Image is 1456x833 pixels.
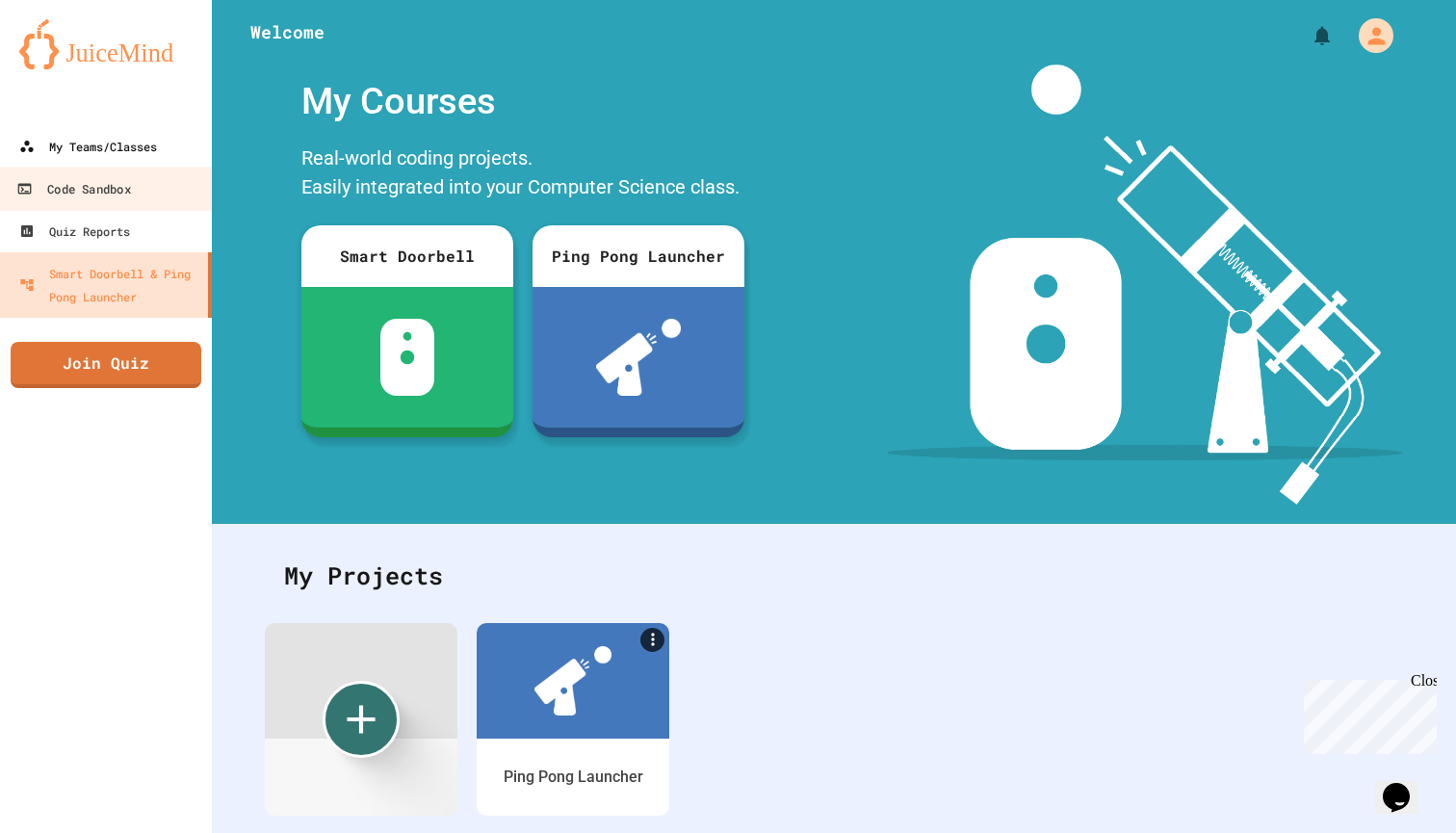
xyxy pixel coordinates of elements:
iframe: chat widget [1296,672,1437,754]
div: Chat with us now!Close [8,8,133,122]
img: sdb-white.svg [380,319,435,396]
div: My Courses [292,65,754,139]
div: Ping Pong Launcher [533,225,744,287]
div: Code Sandbox [16,177,130,201]
div: Smart Doorbell & Ping Pong Launcher [19,262,200,308]
a: MorePing Pong Launcher [477,623,669,816]
div: Smart Doorbell [301,225,513,287]
img: ppl-with-ball.png [534,646,611,716]
a: More [640,628,664,652]
img: banner-image-my-projects.png [887,65,1403,505]
img: ppl-with-ball.png [596,319,682,396]
div: My Account [1339,13,1398,58]
div: Create new [323,681,400,758]
div: My Notifications [1275,19,1339,52]
div: My Teams/Classes [19,135,157,158]
div: Ping Pong Launcher [504,766,643,789]
div: Quiz Reports [19,220,130,243]
iframe: chat widget [1375,756,1437,814]
div: My Projects [265,538,1403,613]
img: logo-orange.svg [19,19,193,69]
div: Real-world coding projects. Easily integrated into your Computer Science class. [292,139,754,211]
a: Join Quiz [11,342,201,388]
